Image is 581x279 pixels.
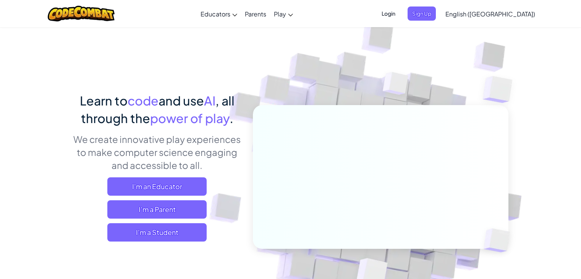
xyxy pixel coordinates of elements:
[377,6,400,21] button: Login
[48,6,115,21] img: CodeCombat logo
[408,6,436,21] button: Sign Up
[204,93,215,108] span: AI
[241,3,270,24] a: Parents
[442,3,539,24] a: English ([GEOGRAPHIC_DATA])
[150,110,230,126] span: power of play
[230,110,233,126] span: .
[445,10,535,18] span: English ([GEOGRAPHIC_DATA])
[159,93,204,108] span: and use
[197,3,241,24] a: Educators
[471,212,528,268] img: Overlap cubes
[107,177,207,196] a: I'm an Educator
[270,3,297,24] a: Play
[73,133,241,172] p: We create innovative play experiences to make computer science engaging and accessible to all.
[468,57,534,122] img: Overlap cubes
[274,10,286,18] span: Play
[368,57,423,114] img: Overlap cubes
[201,10,230,18] span: Educators
[107,200,207,219] a: I'm a Parent
[107,223,207,242] button: I'm a Student
[80,93,128,108] span: Learn to
[128,93,159,108] span: code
